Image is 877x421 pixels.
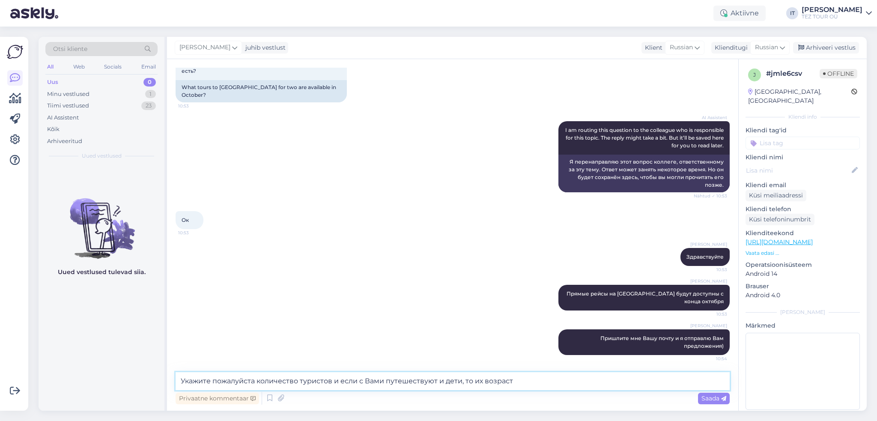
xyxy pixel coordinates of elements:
p: Märkmed [746,321,860,330]
span: 10:54 [695,355,727,362]
span: Ок [182,217,189,223]
div: Privaatne kommentaar [176,393,259,404]
img: Askly Logo [7,44,23,60]
a: [PERSON_NAME]TEZ TOUR OÜ [802,6,872,20]
div: Uus [47,78,58,87]
span: Прямые рейсы на [GEOGRAPHIC_DATA] будут доступны с конца октября [567,290,725,305]
div: [PERSON_NAME] [802,6,862,13]
div: All [45,61,55,72]
div: Aktiivne [713,6,766,21]
div: juhib vestlust [242,43,286,52]
div: Tiimi vestlused [47,102,89,110]
span: 10:53 [178,103,210,109]
div: [GEOGRAPHIC_DATA], [GEOGRAPHIC_DATA] [748,87,851,105]
span: [PERSON_NAME] [690,241,727,248]
div: # jmle6csv [766,69,820,79]
span: Пришлите мне Вашу почту и я отправлю Вам предложения) [600,335,725,349]
div: Minu vestlused [47,90,89,99]
span: Russian [670,43,693,52]
img: No chats [39,183,164,260]
p: Operatsioonisüsteem [746,260,860,269]
input: Lisa nimi [746,166,850,175]
a: [URL][DOMAIN_NAME] [746,238,813,246]
span: Russian [755,43,778,52]
span: 10:53 [695,266,727,273]
p: Kliendi email [746,181,860,190]
span: 10:53 [695,311,727,317]
span: [PERSON_NAME] [690,278,727,284]
span: Здравствуйте [686,254,724,260]
div: Kõik [47,125,60,134]
div: Klienditugi [711,43,748,52]
p: Android 4.0 [746,291,860,300]
input: Lisa tag [746,137,860,149]
p: Uued vestlused tulevad siia. [58,268,146,277]
div: Socials [102,61,123,72]
span: I am routing this question to the colleague who is responsible for this topic. The reply might ta... [565,127,725,149]
div: Klient [641,43,662,52]
p: Vaata edasi ... [746,249,860,257]
div: Küsi meiliaadressi [746,190,806,201]
span: Offline [820,69,857,78]
div: Arhiveeritud [47,137,82,146]
span: 10:53 [178,230,210,236]
span: j [753,72,756,78]
div: Küsi telefoninumbrit [746,214,814,225]
div: Email [140,61,158,72]
span: Nähtud ✓ 10:53 [694,193,727,199]
div: [PERSON_NAME] [746,308,860,316]
p: Kliendi telefon [746,205,860,214]
div: 23 [141,102,156,110]
div: 0 [143,78,156,87]
div: What tours to [GEOGRAPHIC_DATA] for two are available in October? [176,80,347,102]
div: 1 [145,90,156,99]
div: TEZ TOUR OÜ [802,13,862,20]
div: IT [786,7,798,19]
span: [PERSON_NAME] [179,43,230,52]
span: Saada [701,394,726,402]
span: Otsi kliente [53,45,87,54]
div: Kliendi info [746,113,860,121]
div: Web [72,61,87,72]
p: Kliendi tag'id [746,126,860,135]
p: Klienditeekond [746,229,860,238]
span: [PERSON_NAME] [690,322,727,329]
div: Arhiveeri vestlus [793,42,859,54]
span: AI Assistent [695,114,727,121]
p: Kliendi nimi [746,153,860,162]
p: Brauser [746,282,860,291]
div: Я перенаправляю этот вопрос коллеге, ответственному за эту тему. Ответ может занять некоторое вре... [558,155,730,192]
span: Uued vestlused [82,152,122,160]
div: AI Assistent [47,113,79,122]
p: Android 14 [746,269,860,278]
textarea: Укажите пожалуйста количество туристов и если с Вами путешествуют и дети, то их возраст [176,372,730,390]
